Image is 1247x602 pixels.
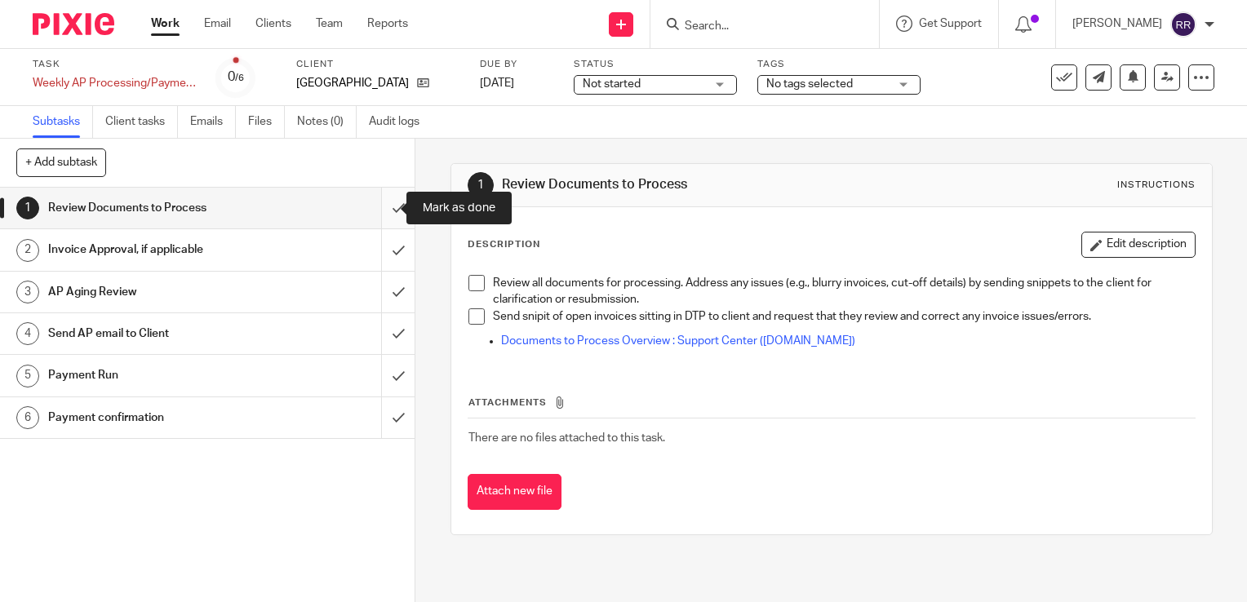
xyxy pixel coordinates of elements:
div: 6 [16,406,39,429]
h1: Invoice Approval, if applicable [48,237,260,262]
input: Search [683,20,830,34]
h1: Payment confirmation [48,405,260,430]
div: 3 [16,281,39,303]
p: Send snipit of open invoices sitting in DTP to client and request that they review and correct an... [493,308,1195,325]
a: Email [204,15,231,32]
h1: Review Documents to Process [48,196,260,220]
span: [DATE] [480,77,514,89]
h1: Send AP email to Client [48,321,260,346]
a: Audit logs [369,106,432,138]
a: Notes (0) [297,106,357,138]
a: Work [151,15,180,32]
p: [PERSON_NAME] [1072,15,1162,32]
div: Weekly AP Processing/Payment [33,75,196,91]
a: Files [248,106,285,138]
span: Get Support [919,18,982,29]
a: Client tasks [105,106,178,138]
button: Attach new file [468,474,561,511]
div: 5 [16,365,39,387]
span: There are no files attached to this task. [468,432,665,444]
div: 1 [468,172,494,198]
img: svg%3E [1170,11,1196,38]
div: 0 [228,68,244,86]
img: Pixie [33,13,114,35]
label: Client [296,58,459,71]
a: Documents to Process Overview : Support Center ([DOMAIN_NAME]) [501,335,855,347]
a: Reports [367,15,408,32]
div: Instructions [1117,179,1196,192]
div: 4 [16,322,39,345]
span: Attachments [468,398,547,407]
p: Review all documents for processing. Address any issues (e.g., blurry invoices, cut-off details) ... [493,275,1195,308]
p: Description [468,238,540,251]
p: [GEOGRAPHIC_DATA] [296,75,409,91]
label: Task [33,58,196,71]
small: /6 [235,73,244,82]
h1: Review Documents to Process [502,176,866,193]
h1: AP Aging Review [48,280,260,304]
a: Team [316,15,343,32]
label: Tags [757,58,921,71]
div: 1 [16,197,39,219]
a: Emails [190,106,236,138]
label: Due by [480,58,553,71]
label: Status [574,58,737,71]
a: Clients [255,15,291,32]
div: 2 [16,239,39,262]
a: Subtasks [33,106,93,138]
button: + Add subtask [16,148,106,176]
span: No tags selected [766,78,853,90]
span: Not started [583,78,641,90]
button: Edit description [1081,232,1196,258]
h1: Payment Run [48,363,260,387]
